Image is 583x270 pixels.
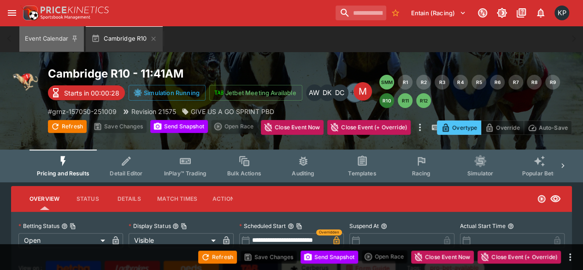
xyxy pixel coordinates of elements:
button: R2 [416,75,431,90]
button: Suspend At [381,223,387,229]
button: more [565,252,576,263]
span: Overridden [319,229,339,235]
input: search [336,6,386,20]
button: R10 [379,93,394,108]
img: PriceKinetics Logo [20,4,39,22]
button: Send Snapshot [300,251,358,264]
button: Kedar Pandit [552,3,572,23]
span: Templates [348,170,376,177]
button: Auto-Save [524,120,572,135]
button: Details [108,188,150,210]
button: Simulation Running [129,85,206,101]
svg: Open [537,194,546,204]
img: jetbet-logo.svg [214,88,224,97]
p: GIVE US A GO SPRINT PBD [191,107,274,116]
div: David Crockford [332,84,348,101]
div: GIVE US A GO SPRINT PBD [182,107,274,116]
button: Betting StatusCopy To Clipboard [61,223,68,229]
button: Status [67,188,108,210]
p: Display Status [129,222,171,230]
span: Auditing [292,170,314,177]
span: Detail Editor [110,170,142,177]
div: Visible [129,233,218,248]
h2: Copy To Clipboard [48,66,353,81]
span: Pricing and Results [37,170,89,177]
p: Starts in 00:00:28 [64,88,119,98]
div: split button [362,250,407,263]
div: Dabin Kim [319,84,336,101]
button: Overtype [437,120,481,135]
p: Scheduled Start [239,222,286,230]
div: split button [212,120,257,133]
p: Suspend At [349,222,379,230]
button: Override [481,120,524,135]
button: Overview [22,188,67,210]
button: Close Event (+ Override) [327,120,411,135]
div: Event type filters [29,150,554,182]
button: Display StatusCopy To Clipboard [172,223,179,229]
div: Start From [437,120,572,135]
nav: pagination navigation [379,75,572,108]
img: greyhound_racing.png [11,66,41,96]
button: Copy To Clipboard [296,223,302,229]
button: R12 [416,93,431,108]
button: R11 [398,93,412,108]
button: Copy To Clipboard [70,223,76,229]
svg: Visible [550,193,561,204]
button: Copy To Clipboard [181,223,187,229]
button: Send Snapshot [150,120,208,133]
img: Sportsbook Management [41,15,90,19]
button: R9 [545,75,560,90]
div: Edit Meeting [353,82,372,101]
button: Documentation [513,5,530,21]
p: Copy To Clipboard [48,107,117,116]
p: Auto-Save [539,123,568,132]
button: Toggle light/dark mode [494,5,510,21]
span: InPlay™ Trading [164,170,206,177]
p: Betting Status [18,222,59,230]
button: Cambridge R10 [86,26,162,52]
button: R5 [471,75,486,90]
button: Close Event Now [261,120,324,135]
button: R4 [453,75,468,90]
button: R3 [435,75,449,90]
p: Override [496,123,519,132]
p: Revision 21575 [131,107,176,116]
button: R1 [398,75,412,90]
div: Kedar Pandit [554,6,569,20]
button: Refresh [48,120,87,133]
button: R7 [508,75,523,90]
button: open drawer [4,5,20,21]
button: Event Calendar [19,26,84,52]
button: Actions [205,188,246,210]
button: Jetbet Meeting Available [209,85,302,101]
span: Popular Bets [522,170,556,177]
img: PriceKinetics [41,6,109,13]
button: Connected to PK [474,5,491,21]
button: Select Tenant [406,6,471,20]
button: more [414,120,425,135]
button: SMM [379,75,394,90]
p: Actual Start Time [460,222,506,230]
button: Close Event Now [411,251,474,264]
button: No Bookmarks [388,6,403,20]
button: R6 [490,75,505,90]
button: Refresh [198,251,237,264]
span: Racing [412,170,430,177]
p: Overtype [452,123,477,132]
span: Bulk Actions [227,170,261,177]
div: Amanda Whitta [306,84,323,101]
div: Open [18,233,108,248]
button: Notifications [532,5,549,21]
div: +2 [345,83,365,103]
button: Actual Start Time [507,223,514,229]
button: Close Event (+ Override) [477,251,561,264]
button: Match Times [150,188,205,210]
span: Simulator [467,170,493,177]
button: Scheduled StartCopy To Clipboard [288,223,294,229]
button: R8 [527,75,542,90]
